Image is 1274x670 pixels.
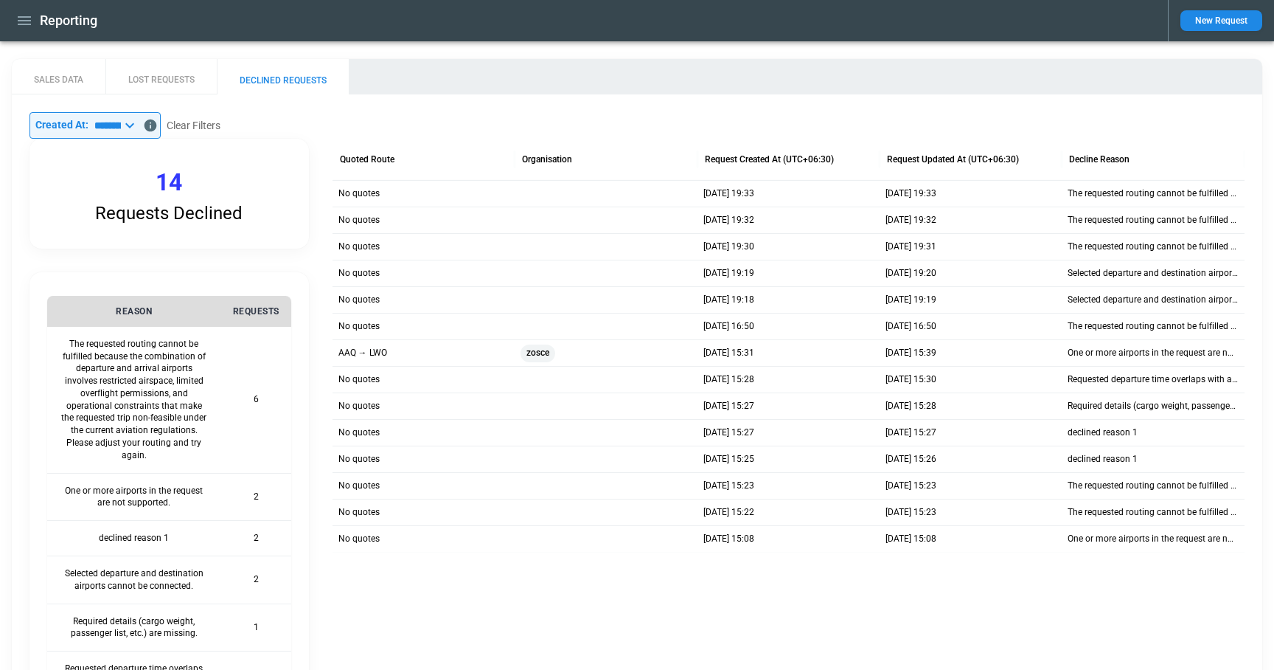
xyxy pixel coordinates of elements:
p: 08/09/2025 19:31 [885,241,936,253]
p: 08/09/2025 19:30 [703,241,754,253]
div: Request Updated At (UTC+06:30) [887,154,1019,165]
p: No quotes [338,480,380,492]
p: The requested routing cannot be fulfilled because the combination of departure and arrival airpor... [1068,241,1238,253]
p: 08/09/2025 15:08 [703,533,754,545]
p: Created At: [35,119,88,131]
p: 08/09/2025 15:39 [885,347,936,359]
p: 08/09/2025 19:33 [885,187,936,200]
th: Required details (cargo weight, passenger list, etc.) are missing. [47,604,221,652]
p: No quotes [338,267,380,280]
p: No quotes [338,533,380,545]
p: No quotes [338,320,380,333]
p: No quotes [338,426,380,439]
p: 08/09/2025 19:19 [703,267,754,280]
td: 2 [221,556,291,604]
p: 08/09/2025 19:33 [703,187,754,200]
button: SALES DATA [12,59,105,94]
p: 08/09/2025 16:50 [703,320,754,333]
p: Selected departure and destination airports cannot be connected. [1068,267,1238,280]
span: zosce [521,340,555,366]
p: 14 [156,168,182,197]
p: 08/09/2025 15:23 [703,480,754,492]
p: 08/09/2025 15:23 [885,506,936,519]
p: 08/09/2025 19:20 [885,267,936,280]
p: No quotes [338,294,380,306]
td: 2 [221,473,291,521]
p: 08/09/2025 15:27 [703,426,754,439]
p: The requested routing cannot be fulfilled because the combination of departure and arrival airpor... [1068,214,1238,227]
p: No quotes [338,506,380,519]
td: 6 [221,327,291,473]
p: Required details (cargo weight, passenger list, etc.) are missing. [1068,400,1238,412]
th: One or more airports in the request are not supported. [47,473,221,521]
div: Request Created At (UTC+06:30) [705,154,834,165]
p: declined reason 1 [1068,426,1138,439]
p: 08/09/2025 15:23 [885,480,936,492]
p: 08/09/2025 15:28 [703,373,754,386]
p: No quotes [338,241,380,253]
p: 08/09/2025 15:22 [703,506,754,519]
td: 2 [221,521,291,556]
p: 08/09/2025 16:50 [885,320,936,333]
p: Requested departure time overlaps with another confirmed booking. [1068,373,1238,386]
p: No quotes [338,453,380,466]
p: 08/09/2025 15:31 [703,347,754,359]
p: 08/09/2025 19:32 [703,214,754,227]
p: Requests Declined [95,203,243,224]
p: AAQ → LWO [338,347,387,359]
th: Selected departure and destination airports cannot be connected. [47,556,221,604]
p: No quotes [338,373,380,386]
p: 08/09/2025 15:08 [885,533,936,545]
p: No quotes [338,187,380,200]
p: 08/09/2025 19:32 [885,214,936,227]
p: The requested routing cannot be fulfilled because the combination of departure and arrival airpor... [1068,187,1238,200]
th: REASON [47,296,221,327]
p: 08/09/2025 15:27 [703,400,754,412]
svg: Data includes activity through 16/09/2025 (end of day UTC) [143,118,158,133]
p: The requested routing cannot be fulfilled because the combination of departure and arrival airpor... [1068,480,1238,492]
button: New Request [1180,10,1262,31]
p: 08/09/2025 15:30 [885,373,936,386]
button: LOST REQUESTS [105,59,217,94]
td: 1 [221,604,291,652]
p: One or more airports in the request are not supported. [1068,533,1238,545]
p: 08/09/2025 15:27 [885,426,936,439]
p: 08/09/2025 15:28 [885,400,936,412]
p: 08/09/2025 15:25 [703,453,754,466]
p: Selected departure and destination airports cannot be connected. [1068,294,1238,306]
p: The requested routing cannot be fulfilled because the combination of departure and arrival airpor... [1068,506,1238,519]
th: The requested routing cannot be fulfilled because the combination of departure and arrival airpor... [47,327,221,473]
div: Decline Reason [1069,154,1129,165]
p: 08/09/2025 19:18 [703,294,754,306]
button: DECLINED REQUESTS [217,59,349,94]
p: One or more airports in the request are not supported. [1068,347,1238,359]
th: declined reason 1 [47,521,221,556]
button: Clear Filters [167,117,220,135]
p: No quotes [338,400,380,412]
div: Organisation [522,154,572,165]
div: Quoted Route [340,154,394,165]
p: 08/09/2025 19:19 [885,294,936,306]
p: declined reason 1 [1068,453,1138,466]
p: No quotes [338,214,380,227]
p: 08/09/2025 15:26 [885,453,936,466]
th: REQUESTS [221,296,291,327]
h1: Reporting [40,12,97,30]
p: The requested routing cannot be fulfilled because the combination of departure and arrival airpor... [1068,320,1238,333]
